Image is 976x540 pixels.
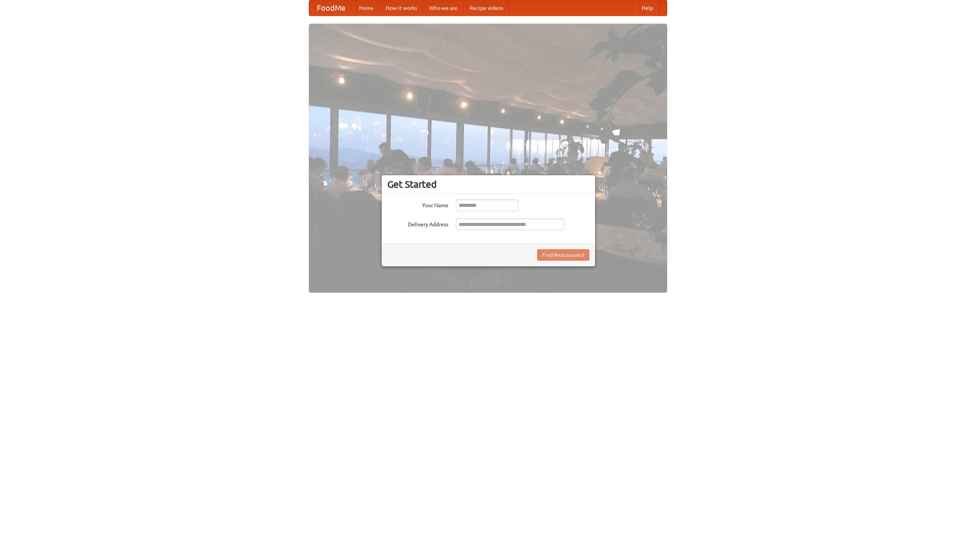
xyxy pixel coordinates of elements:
a: FoodMe [309,0,353,16]
label: Your Name [387,200,448,209]
button: Find Restaurants! [537,249,589,261]
label: Delivery Address [387,219,448,228]
a: Recipe videos [464,0,509,16]
h3: Get Started [387,179,589,190]
a: How it works [380,0,423,16]
a: Help [636,0,659,16]
a: Who we are [423,0,464,16]
a: Home [353,0,380,16]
